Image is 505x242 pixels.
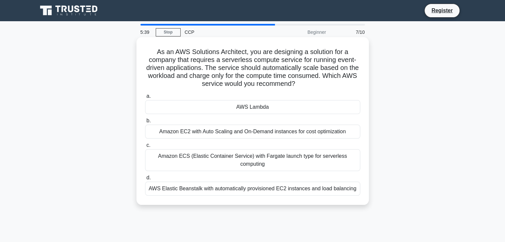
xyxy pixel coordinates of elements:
[146,142,150,148] span: c.
[181,26,272,39] div: CCP
[136,26,156,39] div: 5:39
[145,125,360,139] div: Amazon EC2 with Auto Scaling and On-Demand instances for cost optimization
[145,182,360,196] div: AWS Elastic Beanstalk with automatically provisioned EC2 instances and load balancing
[156,28,181,36] a: Stop
[146,175,151,180] span: d.
[427,6,457,15] a: Register
[144,48,361,88] h5: As an AWS Solutions Architect, you are designing a solution for a company that requires a serverl...
[146,118,151,123] span: b.
[330,26,369,39] div: 7/10
[145,149,360,171] div: Amazon ECS (Elastic Container Service) with Fargate launch type for serverless computing
[145,100,360,114] div: AWS Lambda
[146,93,151,99] span: a.
[272,26,330,39] div: Beginner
